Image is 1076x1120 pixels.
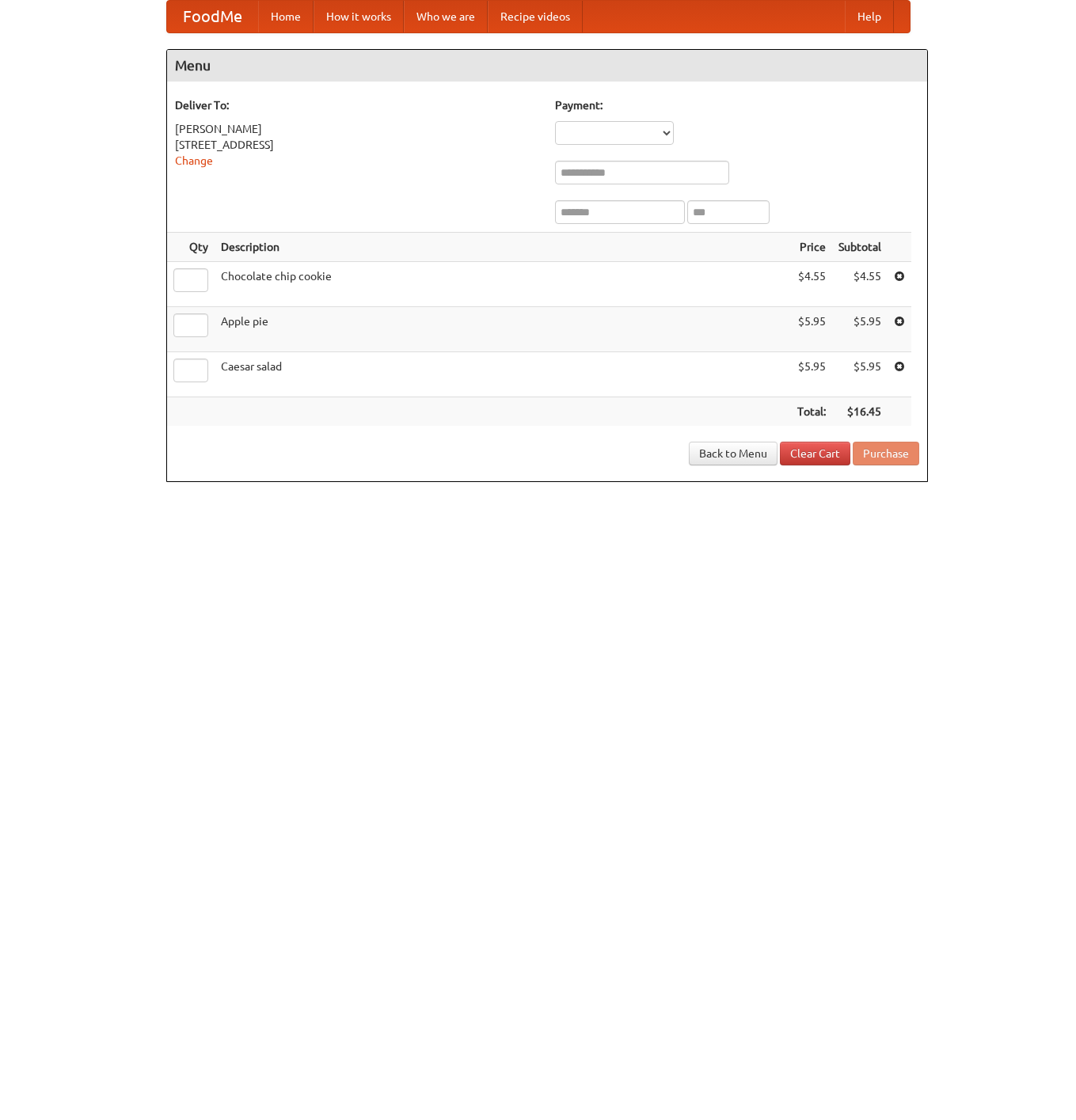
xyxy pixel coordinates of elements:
[167,233,215,262] th: Qty
[791,352,832,397] td: $5.95
[832,397,888,427] th: $16.45
[175,137,539,153] div: [STREET_ADDRESS]
[791,262,832,307] td: $4.55
[832,262,888,307] td: $4.55
[689,442,778,465] a: Back to Menu
[175,154,213,167] a: Change
[167,50,927,82] h4: Menu
[175,97,539,113] h5: Deliver To:
[175,121,539,137] div: [PERSON_NAME]
[853,442,919,465] button: Purchase
[404,1,488,32] a: Who we are
[780,442,850,465] a: Clear Cart
[314,1,404,32] a: How it works
[258,1,314,32] a: Home
[555,97,919,113] h5: Payment:
[215,352,791,397] td: Caesar salad
[791,307,832,352] td: $5.95
[167,1,258,32] a: FoodMe
[215,233,791,262] th: Description
[845,1,894,32] a: Help
[832,352,888,397] td: $5.95
[832,233,888,262] th: Subtotal
[488,1,583,32] a: Recipe videos
[215,262,791,307] td: Chocolate chip cookie
[215,307,791,352] td: Apple pie
[791,397,832,427] th: Total:
[791,233,832,262] th: Price
[832,307,888,352] td: $5.95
